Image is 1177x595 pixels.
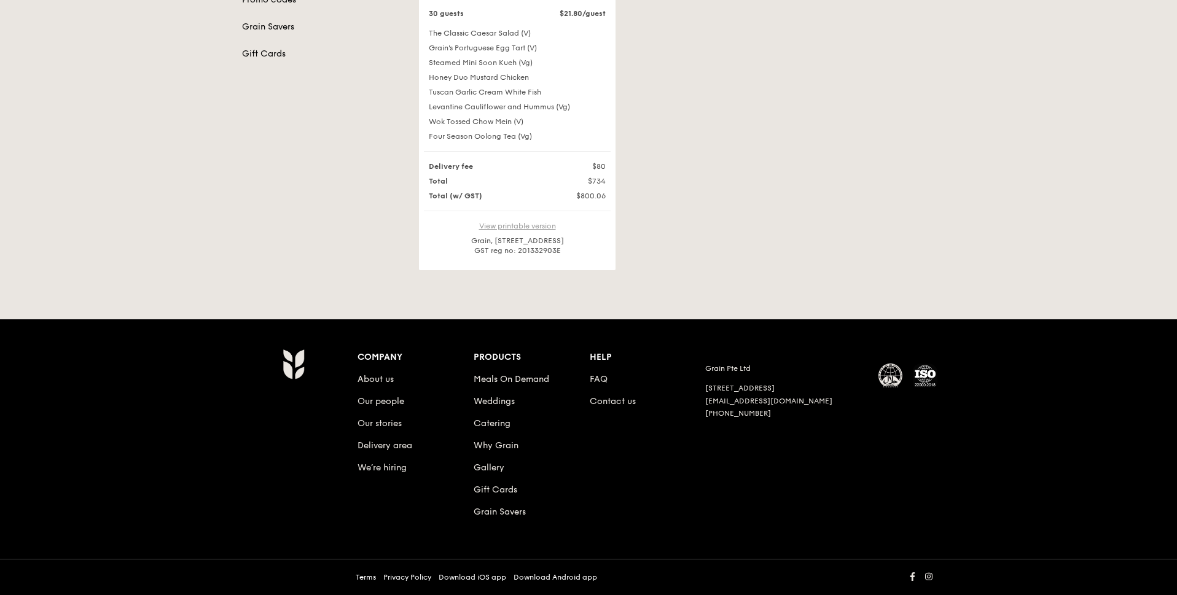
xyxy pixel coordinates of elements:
a: Download iOS app [439,572,506,582]
a: Terms [356,572,376,582]
a: Why Grain [474,440,518,451]
div: Grain's Portuguese Egg Tart (V) [421,43,613,53]
div: Products [474,349,590,366]
div: 30 guests [421,9,549,18]
img: MUIS Halal Certified [878,364,903,388]
a: Contact us [590,396,636,406]
a: Delivery area [358,440,412,451]
a: Our people [358,396,404,406]
a: [EMAIL_ADDRESS][DOMAIN_NAME] [705,397,832,405]
div: [STREET_ADDRESS] [705,383,864,394]
a: FAQ [590,374,608,384]
a: Meals On Demand [474,374,549,384]
a: Gift Cards [474,484,517,495]
div: Tuscan Garlic Cream White Fish [421,87,613,97]
div: $21.80/guest [549,9,613,18]
div: Honey Duo Mustard Chicken [421,72,613,82]
a: About us [358,374,394,384]
strong: Total (w/ GST) [429,192,482,200]
a: Weddings [474,396,515,406]
a: Gift Cards [242,48,404,60]
a: Catering [474,418,510,429]
div: Wok Tossed Chow Mein (V) [421,117,613,126]
div: $800.06 [549,191,613,201]
strong: Delivery fee [429,162,473,171]
a: Grain Savers [242,21,404,33]
a: Privacy Policy [383,572,431,582]
a: Gallery [474,462,504,473]
a: Download Android app [514,572,597,582]
div: $80 [549,161,613,171]
div: Grain, [STREET_ADDRESS] GST reg no: 201332903E [424,236,611,255]
div: The Classic Caesar Salad (V) [421,28,613,38]
img: Grain [283,349,304,379]
div: Help [590,349,706,366]
a: Our stories [358,418,402,429]
div: Steamed Mini Soon Kueh (Vg) [421,58,613,68]
div: Levantine Cauliflower and Hummus (Vg) [421,102,613,112]
div: $734 [549,176,613,186]
img: ISO Certified [913,364,937,388]
a: [PHONE_NUMBER] [705,409,771,418]
a: View printable version [479,222,556,230]
a: We’re hiring [358,462,407,473]
div: Company [358,349,474,366]
div: Four Season Oolong Tea (Vg) [421,131,613,141]
strong: Total [429,177,448,185]
a: Grain Savers [474,507,526,517]
div: Grain Pte Ltd [705,364,864,373]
